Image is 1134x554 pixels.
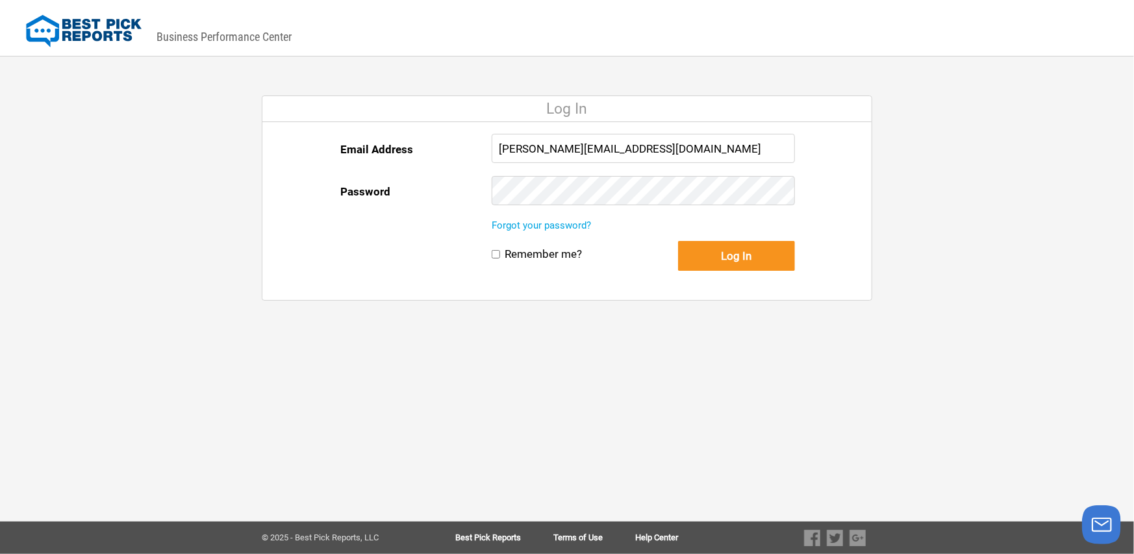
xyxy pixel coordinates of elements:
a: Best Pick Reports [456,533,554,542]
a: Forgot your password? [492,220,591,231]
button: Log In [678,241,795,271]
img: Best Pick Reports Logo [26,15,142,47]
button: Launch chat [1082,505,1121,544]
a: Terms of Use [554,533,636,542]
label: Password [340,176,390,207]
label: Remember me? [505,247,582,261]
div: Log In [262,96,872,122]
div: © 2025 - Best Pick Reports, LLC [262,533,414,542]
a: Help Center [636,533,679,542]
label: Email Address [340,134,413,165]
